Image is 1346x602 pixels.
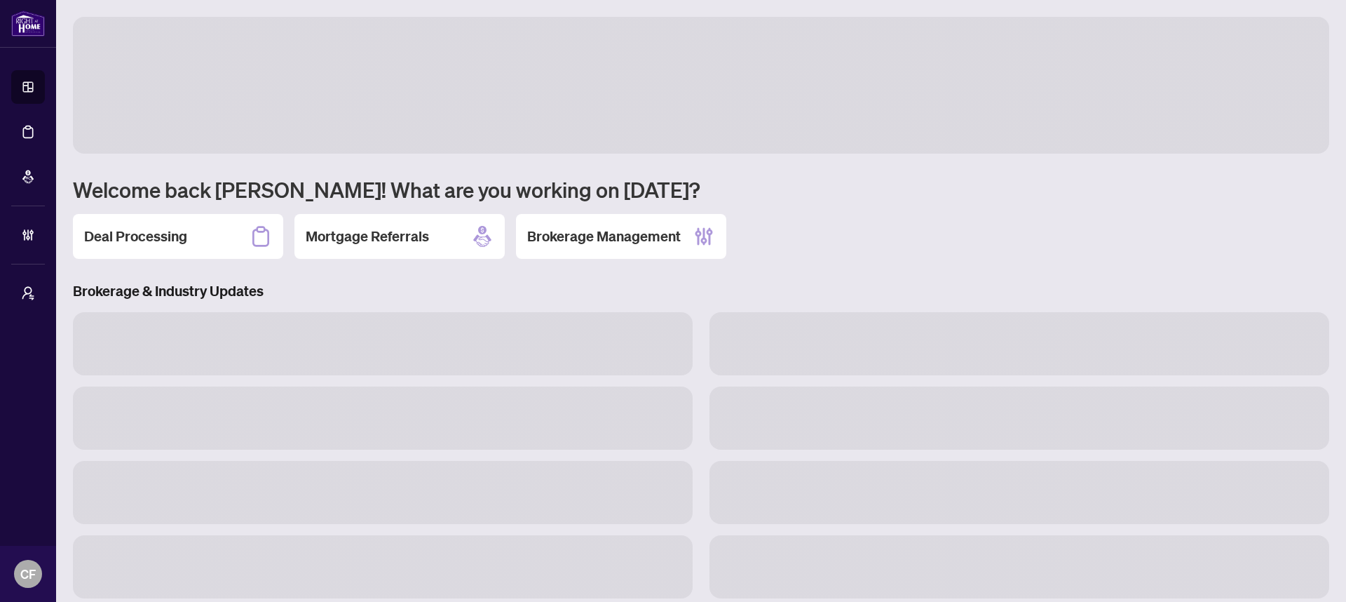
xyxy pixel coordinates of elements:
[527,227,681,246] h2: Brokerage Management
[73,176,1329,203] h1: Welcome back [PERSON_NAME]! What are you working on [DATE]?
[11,11,45,36] img: logo
[73,281,1329,301] h3: Brokerage & Industry Updates
[84,227,187,246] h2: Deal Processing
[20,564,36,584] span: CF
[21,286,35,300] span: user-switch
[306,227,429,246] h2: Mortgage Referrals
